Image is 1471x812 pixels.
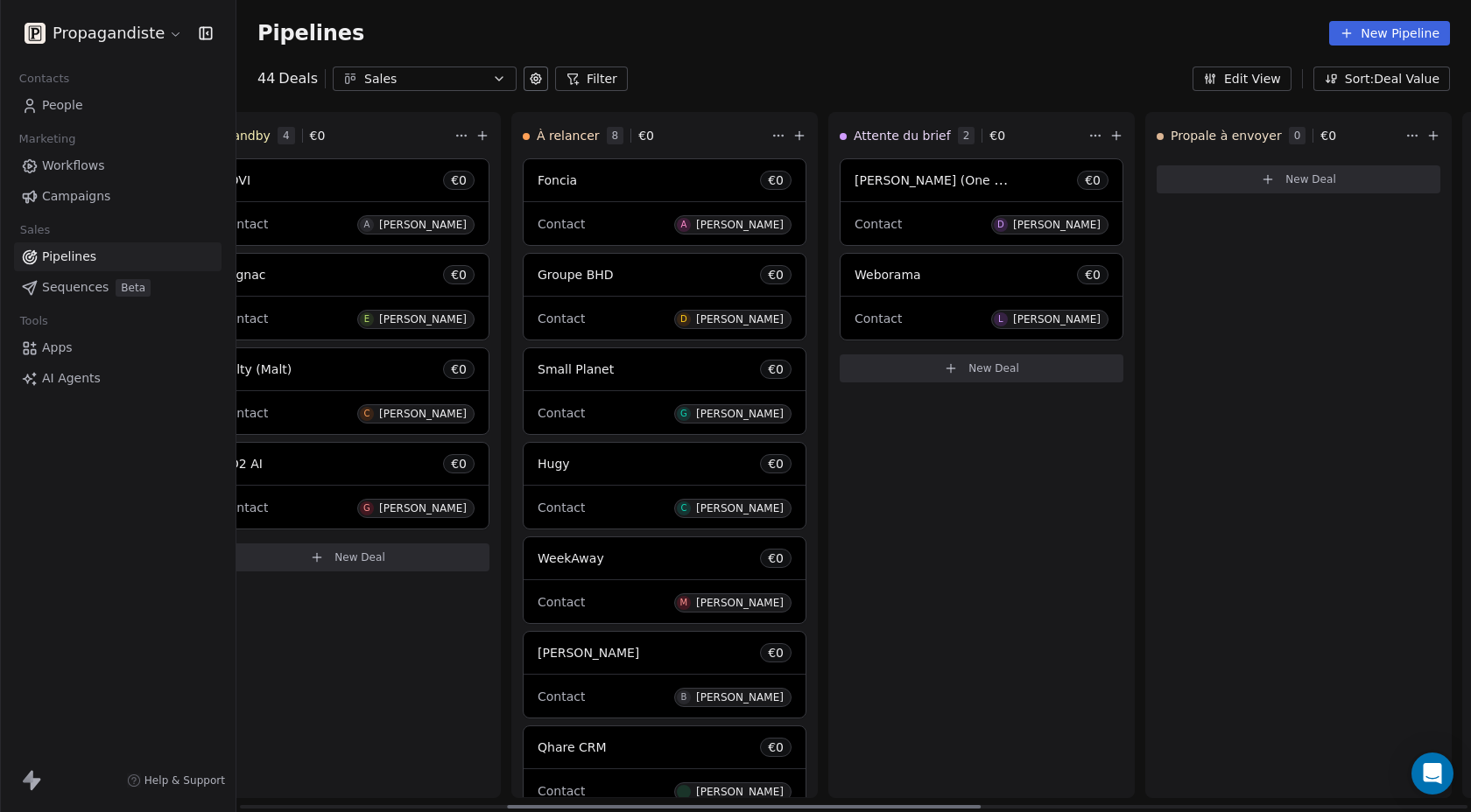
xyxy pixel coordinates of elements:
div: [PERSON_NAME] [379,219,467,231]
span: Sales [12,217,58,243]
button: New Deal [1157,165,1440,193]
div: Hugy€0ContactC[PERSON_NAME] [523,442,806,529]
div: [PERSON_NAME] [1013,313,1101,325]
span: Small Planet [538,362,614,376]
div: [PERSON_NAME] [696,502,784,514]
span: € 0 [768,549,784,567]
div: [PERSON_NAME] (One Pager)€0ContactD[PERSON_NAME] [840,158,1123,246]
button: Propagandiste [21,18,187,48]
span: 4 [278,127,295,144]
span: Contact [221,311,268,325]
span: € 0 [451,360,467,378]
span: AI Agents [42,369,101,388]
span: € 0 [451,455,467,472]
div: À relancer8€0 [523,113,768,158]
span: 0 [1289,127,1306,144]
span: Beta [116,279,151,297]
span: Contact [538,311,585,325]
span: Qhare CRM [538,740,607,754]
div: D [997,218,1004,232]
div: [PERSON_NAME] [696,691,784,703]
div: WeekAway€0ContactM[PERSON_NAME] [523,536,806,624]
div: C [680,501,686,515]
span: € 0 [451,171,467,189]
span: Contacts [11,66,77,92]
span: Contact [538,595,585,609]
a: AI Agents [14,364,222,393]
span: Help & Support [144,773,225,787]
div: Attente du brief2€0 [840,113,1085,158]
div: ​[PERSON_NAME] [696,786,784,798]
div: [PERSON_NAME] [379,408,467,420]
div: Standby4€0 [206,113,451,158]
span: Zelty (Malt) [221,362,292,376]
span: € 0 [768,644,784,661]
div: [PERSON_NAME] [379,313,467,325]
span: Marketing [11,126,83,152]
div: Wignac€0ContactE[PERSON_NAME] [206,253,489,340]
div: Groupe BHD€0ContactD[PERSON_NAME] [523,253,806,340]
div: [PERSON_NAME] [1013,219,1101,231]
button: New Deal [206,543,489,571]
div: Sales [364,70,485,88]
span: Contact [221,500,268,514]
span: Deals [278,68,318,89]
span: Contact [221,406,268,420]
a: People [14,91,222,120]
span: À relancer [537,127,600,144]
a: Pipelines [14,242,222,271]
div: B [680,690,686,704]
span: 2 [958,127,975,144]
button: New Deal [840,354,1123,382]
span: Pipelines [42,248,96,266]
div: M [680,596,688,610]
span: Tools [12,308,55,334]
div: Open Intercom Messenger [1411,752,1453,794]
span: Contact [538,217,585,231]
span: Sequences [42,278,109,297]
span: € 0 [638,127,654,144]
span: € 0 [768,360,784,378]
div: G [680,407,687,421]
span: Wignac [221,268,265,282]
span: € 0 [451,266,467,283]
span: People [42,96,83,115]
a: Apps [14,333,222,362]
span: Contact [221,217,268,231]
div: Weborama€0ContactL[PERSON_NAME] [840,253,1123,340]
span: Workflows [42,157,105,175]
span: Groupe BHD [538,268,614,282]
span: € 0 [768,455,784,472]
span: € 0 [768,266,784,283]
span: 8 [607,127,624,144]
span: € 0 [989,127,1005,144]
a: Help & Support [127,773,225,787]
div: E [364,312,370,326]
div: Propale à envoyer0€0 [1157,113,1402,158]
button: Filter [555,66,628,91]
div: Foncia€0ContactA[PERSON_NAME] [523,158,806,246]
div: CO2 AI€0ContactG[PERSON_NAME] [206,442,489,529]
div: A [363,218,370,232]
span: € 0 [1085,171,1101,189]
a: Workflows [14,151,222,180]
span: Contact [855,311,902,325]
img: logo.png [25,23,46,44]
span: Contact [538,406,585,420]
a: SequencesBeta [14,273,222,302]
span: Weborama [855,268,921,282]
span: Hugy [538,457,570,471]
div: G [363,501,370,515]
div: 44 [257,68,318,89]
span: Apps [42,339,73,357]
div: [PERSON_NAME]€0ContactB[PERSON_NAME] [523,631,806,718]
span: € 0 [1085,266,1101,283]
div: A [680,218,686,232]
span: € 0 [1320,127,1336,144]
span: [PERSON_NAME] [538,646,639,660]
button: Sort: Deal Value [1313,66,1450,91]
span: Contact [538,784,585,798]
button: New Pipeline [1329,21,1450,45]
span: € 0 [768,738,784,756]
span: Propale à envoyer [1171,127,1282,144]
